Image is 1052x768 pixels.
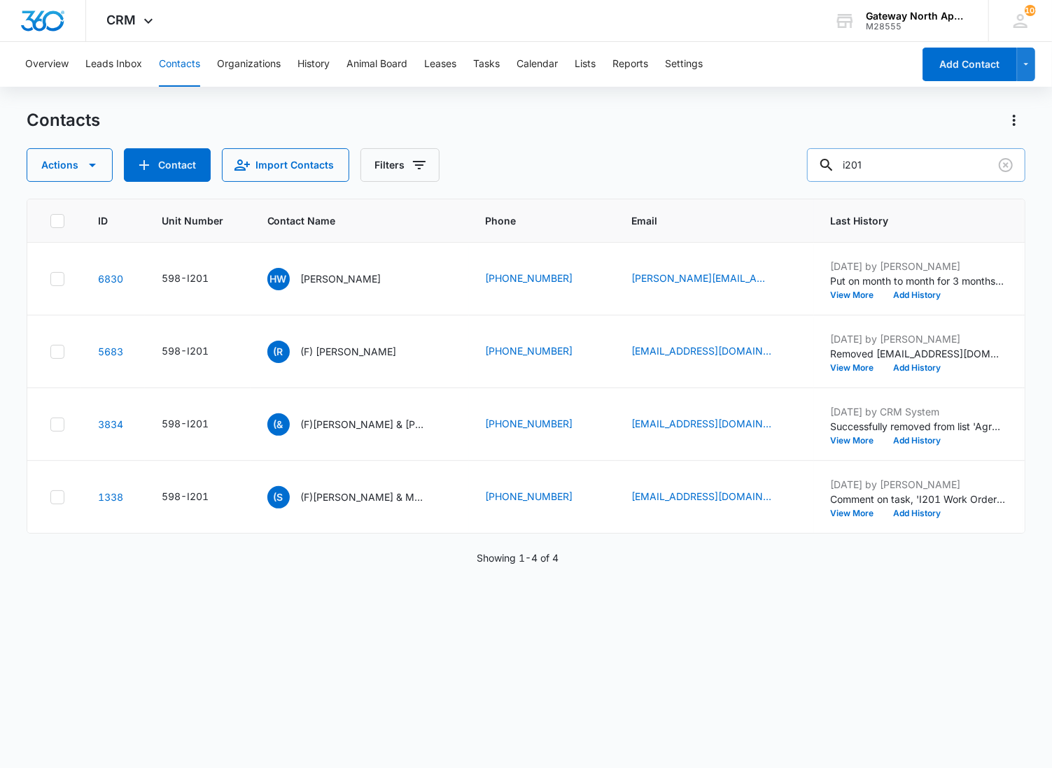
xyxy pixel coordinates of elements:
span: Email [632,213,777,228]
div: Contact Name - (F) Rhiannon Gonser - Select to Edit Field [267,341,422,363]
span: Contact Name [267,213,432,228]
a: Navigate to contact details page for (F)Heather Southern & Ma "Maria" Escobar [98,491,123,503]
p: Comment on task, 'I201 Work Order Turn' "Tacked carpet down in all rooms cut all vertical blinds ... [831,492,1006,506]
button: Reports [612,42,648,87]
div: Phone - (303) 884-9352 - Select to Edit Field [486,416,598,433]
button: Add History [884,509,951,518]
button: Leases [424,42,456,87]
button: Actions [27,148,113,182]
span: 105 [1025,5,1036,16]
button: Import Contacts [222,148,349,182]
span: HW [267,268,290,290]
button: Overview [25,42,69,87]
button: Leads Inbox [85,42,142,87]
div: Phone - (970) 451-3451 - Select to Edit Field [486,489,598,506]
div: Unit Number - 598-I201 - Select to Edit Field [162,489,234,506]
div: account name [866,10,968,22]
p: Successfully removed from list 'Agreed to Subscribe - Emails'. [831,419,1006,434]
span: (R [267,341,290,363]
button: View More [831,509,884,518]
span: (& [267,413,290,436]
a: [EMAIL_ADDRESS][DOMAIN_NAME] [632,343,772,358]
a: [EMAIL_ADDRESS][DOMAIN_NAME] [632,416,772,431]
div: Email - cmwiesner@gmail.com - Select to Edit Field [632,416,797,433]
div: 598-I201 [162,271,209,285]
button: Add Contact [124,148,211,182]
button: Add History [884,436,951,445]
button: View More [831,364,884,372]
p: [DATE] by [PERSON_NAME] [831,332,1006,346]
span: Phone [486,213,578,228]
div: Unit Number - 598-I201 - Select to Edit Field [162,416,234,433]
button: View More [831,436,884,445]
p: (F) [PERSON_NAME] [301,344,397,359]
p: Put on month to month for 3 months. Once signed a 6-, 9-, or 12-month lease then gets FMF. [831,273,1006,288]
button: Add History [884,291,951,299]
button: Clear [995,154,1017,176]
div: Email - lena.washington919@yahoo.com - Select to Edit Field [632,271,797,287]
button: Animal Board [346,42,407,87]
div: Phone - (303) 482-6138 - Select to Edit Field [486,343,598,360]
p: Showing 1-4 of 4 [477,550,559,565]
div: account id [866,22,968,31]
span: Unit Number [162,213,234,228]
p: [PERSON_NAME] [301,271,381,286]
p: [DATE] by [PERSON_NAME] [831,259,1006,273]
button: History [297,42,330,87]
p: [DATE] by [PERSON_NAME] [831,477,1006,492]
a: [PHONE_NUMBER] [486,271,573,285]
span: ID [98,213,108,228]
a: [PHONE_NUMBER] [486,343,573,358]
button: Organizations [217,42,281,87]
a: [PHONE_NUMBER] [486,416,573,431]
a: [EMAIL_ADDRESS][DOMAIN_NAME] [632,489,772,504]
a: [PERSON_NAME][EMAIL_ADDRESS][DOMAIN_NAME] [632,271,772,285]
button: Filters [360,148,440,182]
button: Lists [575,42,596,87]
div: Unit Number - 598-I201 - Select to Edit Field [162,271,234,287]
div: Contact Name - (F)Heather Southern & Ma "Maria" Escobar - Select to Edit Field [267,486,452,509]
div: 598-I201 [162,416,209,431]
div: Email - hsouthern246@gmail.com - Select to Edit Field [632,489,797,506]
div: 598-I201 [162,489,209,504]
button: Contacts [159,42,200,87]
p: (F)[PERSON_NAME] & Ma "[PERSON_NAME]" [PERSON_NAME] [301,490,427,504]
button: Add History [884,364,951,372]
div: Email - rhi_sawyer@yahoo.com - Select to Edit Field [632,343,797,360]
p: (F)[PERSON_NAME] & [PERSON_NAME] [301,417,427,432]
span: Last History [831,213,986,228]
button: Settings [665,42,703,87]
button: View More [831,291,884,299]
button: Actions [1003,109,1025,131]
button: Add Contact [923,48,1017,81]
div: Phone - (706) 691-1788 - Select to Edit Field [486,271,598,287]
div: 598-I201 [162,343,209,358]
a: Navigate to contact details page for (F) Rhiannon Gonser [98,346,123,357]
input: Search Contacts [807,148,1025,182]
button: Tasks [473,42,500,87]
span: CRM [107,13,136,27]
a: Navigate to contact details page for (F)Claire & Levi Werner [98,418,123,430]
span: (S [267,486,290,509]
p: Removed [EMAIL_ADDRESS][DOMAIN_NAME] from the email marketing list, '[PERSON_NAME][GEOGRAPHIC_DAT... [831,346,1006,361]
div: Unit Number - 598-I201 - Select to Edit Field [162,343,234,360]
div: Contact Name - (F)Claire & Levi Werner - Select to Edit Field [267,413,452,436]
button: Calendar [517,42,558,87]
p: [DATE] by CRM System [831,404,1006,419]
div: Contact Name - Helena Washinton - Select to Edit Field [267,268,407,290]
a: Navigate to contact details page for Helena Washinton [98,273,123,285]
a: [PHONE_NUMBER] [486,489,573,504]
div: notifications count [1025,5,1036,16]
h1: Contacts [27,110,100,131]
